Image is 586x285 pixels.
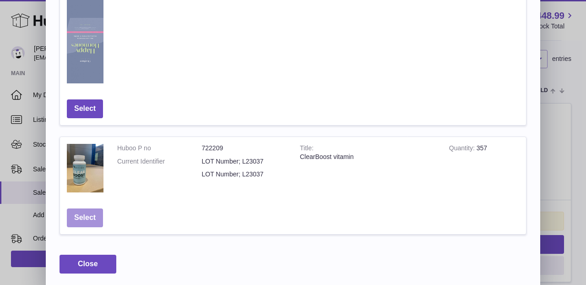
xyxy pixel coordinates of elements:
dd: 722209 [202,144,287,153]
dd: LOT Number; L23037 [202,157,287,166]
button: Close [60,255,116,274]
dt: Current Identifier [117,157,202,166]
strong: Title [300,144,314,154]
span: Close [78,260,98,268]
button: Select [67,99,103,118]
button: Select [67,208,103,227]
img: ClearBoost vitamin [67,144,103,193]
dt: Huboo P no [117,144,202,153]
td: 357 [442,137,526,202]
strong: Quantity [449,144,477,154]
dd: LOT Number; L23037 [202,170,287,179]
div: ClearBoost vitamin [300,153,435,161]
